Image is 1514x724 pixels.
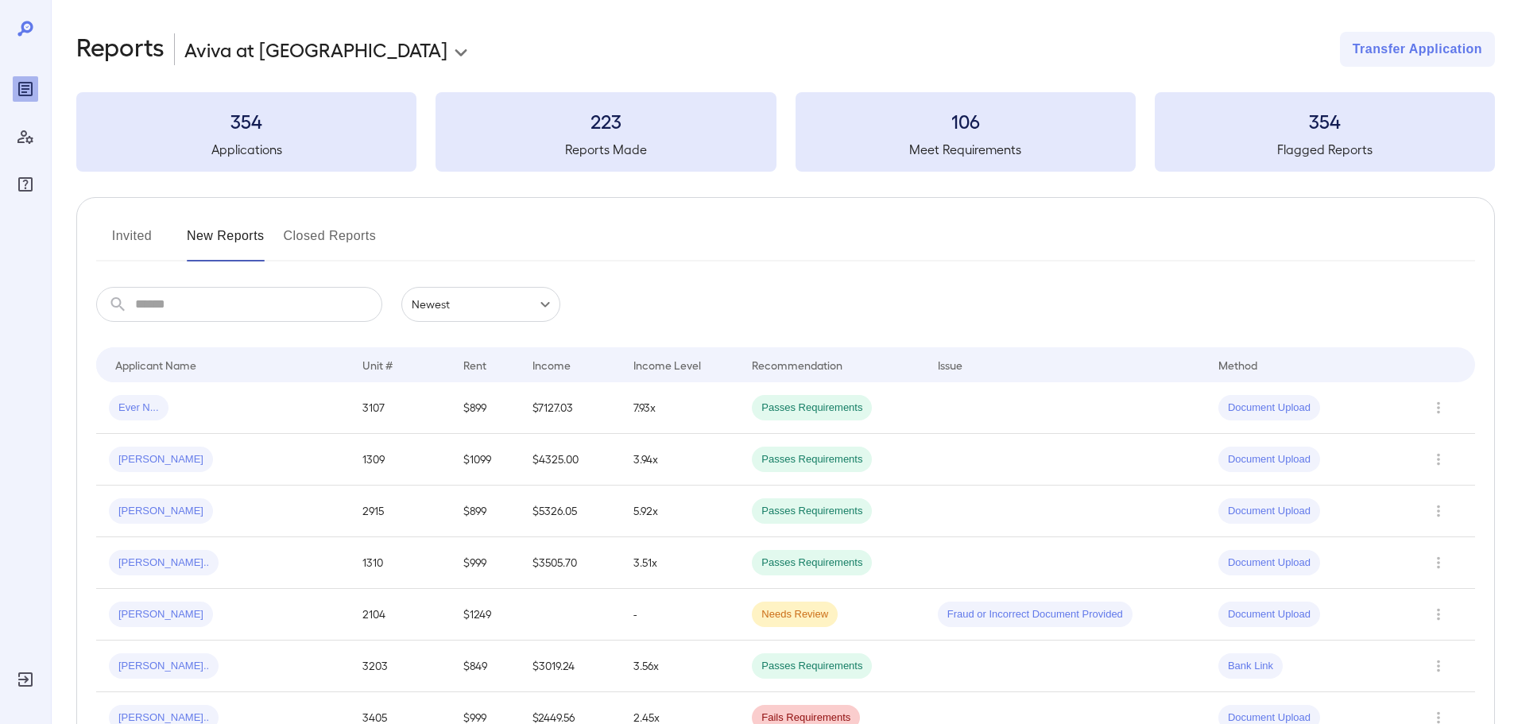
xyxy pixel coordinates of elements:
[13,124,38,149] div: Manage Users
[1218,556,1320,571] span: Document Upload
[1426,602,1451,627] button: Row Actions
[76,32,165,67] h2: Reports
[621,382,739,434] td: 7.93x
[350,382,451,434] td: 3107
[520,382,621,434] td: $7127.03
[621,589,739,641] td: -
[520,641,621,692] td: $3019.24
[451,382,520,434] td: $899
[350,641,451,692] td: 3203
[96,223,168,261] button: Invited
[1218,401,1320,416] span: Document Upload
[463,355,489,374] div: Rent
[109,504,213,519] span: [PERSON_NAME]
[1218,659,1283,674] span: Bank Link
[1426,653,1451,679] button: Row Actions
[532,355,571,374] div: Income
[621,486,739,537] td: 5.92x
[752,556,872,571] span: Passes Requirements
[350,589,451,641] td: 2104
[76,92,1495,172] summary: 354Applications223Reports Made106Meet Requirements354Flagged Reports
[76,108,416,134] h3: 354
[350,537,451,589] td: 1310
[938,355,963,374] div: Issue
[187,223,265,261] button: New Reports
[938,607,1133,622] span: Fraud or Incorrect Document Provided
[76,140,416,159] h5: Applications
[1218,504,1320,519] span: Document Upload
[436,108,776,134] h3: 223
[109,452,213,467] span: [PERSON_NAME]
[1218,452,1320,467] span: Document Upload
[621,641,739,692] td: 3.56x
[451,434,520,486] td: $1099
[1426,498,1451,524] button: Row Actions
[109,659,219,674] span: [PERSON_NAME]..
[13,172,38,197] div: FAQ
[1155,108,1495,134] h3: 354
[451,537,520,589] td: $999
[13,667,38,692] div: Log Out
[1426,395,1451,420] button: Row Actions
[284,223,377,261] button: Closed Reports
[1155,140,1495,159] h5: Flagged Reports
[1218,355,1257,374] div: Method
[752,659,872,674] span: Passes Requirements
[401,287,560,322] div: Newest
[1340,32,1495,67] button: Transfer Application
[752,355,842,374] div: Recommendation
[621,537,739,589] td: 3.51x
[752,401,872,416] span: Passes Requirements
[633,355,701,374] div: Income Level
[1426,550,1451,575] button: Row Actions
[350,434,451,486] td: 1309
[362,355,393,374] div: Unit #
[184,37,447,62] p: Aviva at [GEOGRAPHIC_DATA]
[796,108,1136,134] h3: 106
[1218,607,1320,622] span: Document Upload
[13,76,38,102] div: Reports
[752,452,872,467] span: Passes Requirements
[451,486,520,537] td: $899
[752,504,872,519] span: Passes Requirements
[109,607,213,622] span: [PERSON_NAME]
[436,140,776,159] h5: Reports Made
[520,434,621,486] td: $4325.00
[752,607,838,622] span: Needs Review
[1426,447,1451,472] button: Row Actions
[115,355,196,374] div: Applicant Name
[621,434,739,486] td: 3.94x
[109,401,168,416] span: Ever N...
[796,140,1136,159] h5: Meet Requirements
[520,486,621,537] td: $5326.05
[109,556,219,571] span: [PERSON_NAME]..
[520,537,621,589] td: $3505.70
[350,486,451,537] td: 2915
[451,589,520,641] td: $1249
[451,641,520,692] td: $849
